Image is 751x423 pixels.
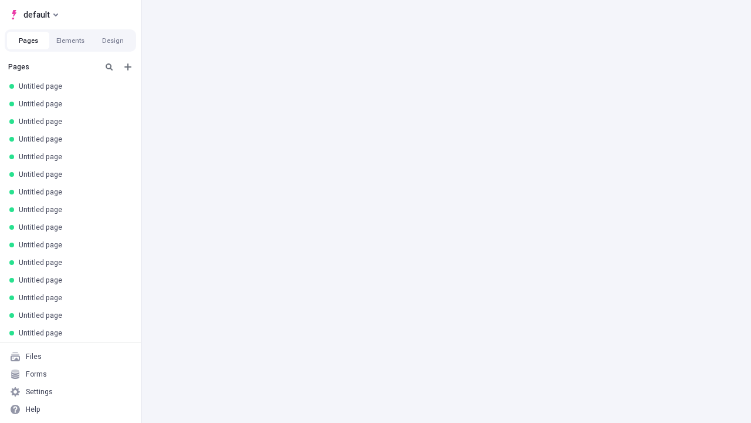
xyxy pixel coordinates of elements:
button: Add new [121,60,135,74]
div: Untitled page [19,311,127,320]
button: Elements [49,32,92,49]
div: Untitled page [19,152,127,162]
div: Untitled page [19,135,127,144]
div: Files [26,352,42,361]
span: default [23,8,50,22]
div: Settings [26,387,53,397]
div: Untitled page [19,240,127,250]
div: Untitled page [19,328,127,338]
div: Pages [8,62,97,72]
div: Untitled page [19,99,127,109]
div: Untitled page [19,258,127,267]
div: Untitled page [19,170,127,179]
div: Untitled page [19,205,127,214]
div: Untitled page [19,276,127,285]
div: Untitled page [19,82,127,91]
div: Untitled page [19,223,127,232]
button: Select site [5,6,63,23]
button: Pages [7,32,49,49]
div: Help [26,405,40,414]
div: Untitled page [19,293,127,303]
button: Design [92,32,134,49]
div: Untitled page [19,117,127,126]
div: Forms [26,370,47,379]
div: Untitled page [19,187,127,197]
